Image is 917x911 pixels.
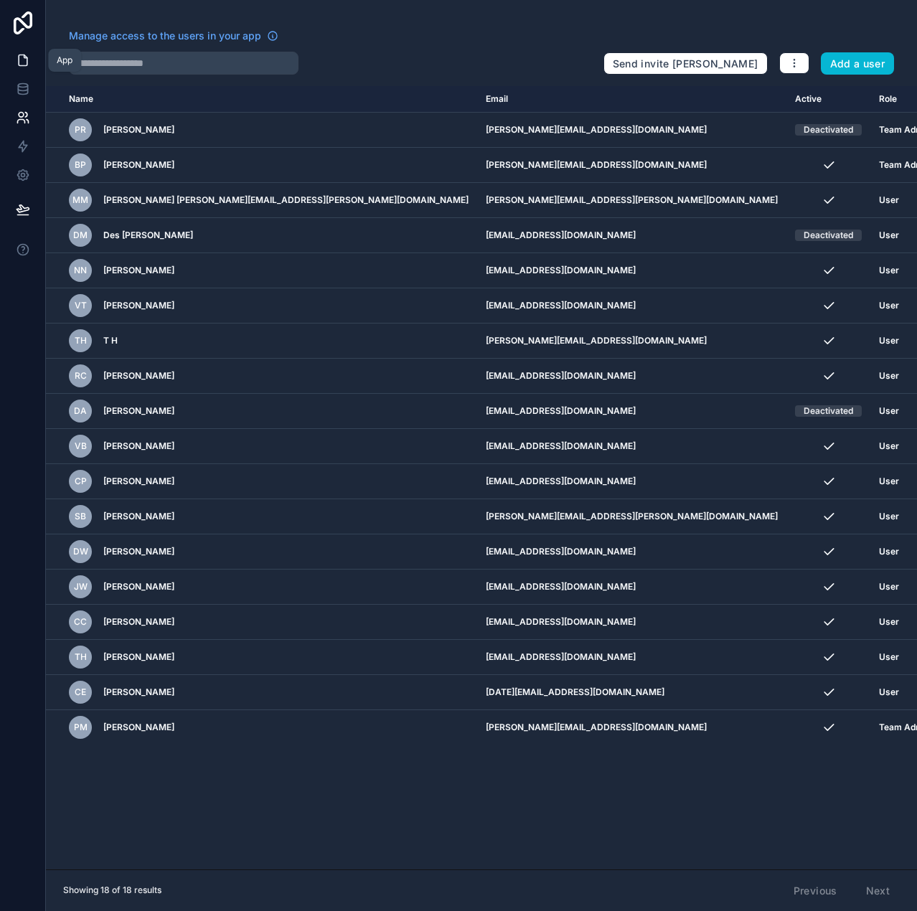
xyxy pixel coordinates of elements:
span: CC [74,616,87,628]
span: Mm [72,194,88,206]
td: [EMAIL_ADDRESS][DOMAIN_NAME] [477,218,786,253]
a: Manage access to the users in your app [69,29,278,43]
span: User [879,335,899,346]
span: Showing 18 of 18 results [63,884,161,896]
span: CE [75,686,86,698]
span: User [879,265,899,276]
span: NN [74,265,87,276]
td: [EMAIL_ADDRESS][DOMAIN_NAME] [477,253,786,288]
td: [EMAIL_ADDRESS][DOMAIN_NAME] [477,288,786,324]
td: [EMAIL_ADDRESS][DOMAIN_NAME] [477,429,786,464]
span: User [879,370,899,382]
td: [PERSON_NAME][EMAIL_ADDRESS][DOMAIN_NAME] [477,710,786,745]
span: [PERSON_NAME] [103,300,174,311]
td: [EMAIL_ADDRESS][DOMAIN_NAME] [477,534,786,570]
td: [PERSON_NAME][EMAIL_ADDRESS][PERSON_NAME][DOMAIN_NAME] [477,499,786,534]
div: Deactivated [804,405,853,417]
span: DA [74,405,87,417]
span: User [879,230,899,241]
span: User [879,546,899,557]
div: Deactivated [804,124,853,136]
span: User [879,651,899,663]
th: Active [786,86,870,113]
span: DM [73,230,88,241]
span: User [879,440,899,452]
span: User [879,194,899,206]
span: User [879,300,899,311]
span: [PERSON_NAME] [103,124,174,136]
div: scrollable content [46,86,917,869]
th: Name [46,86,477,113]
span: [PERSON_NAME] [PERSON_NAME][EMAIL_ADDRESS][PERSON_NAME][DOMAIN_NAME] [103,194,469,206]
span: [PERSON_NAME] [103,722,174,733]
span: VT [75,300,87,311]
span: [PERSON_NAME] [103,651,174,663]
span: Des [PERSON_NAME] [103,230,193,241]
td: [EMAIL_ADDRESS][DOMAIN_NAME] [477,570,786,605]
button: Add a user [821,52,895,75]
span: User [879,581,899,593]
span: Manage access to the users in your app [69,29,261,43]
span: User [879,616,899,628]
td: [PERSON_NAME][EMAIL_ADDRESS][DOMAIN_NAME] [477,113,786,148]
span: [PERSON_NAME] [103,265,174,276]
td: [EMAIL_ADDRESS][DOMAIN_NAME] [477,640,786,675]
span: [PERSON_NAME] [103,159,174,171]
span: SB [75,511,86,522]
span: [PERSON_NAME] [103,616,174,628]
span: [PERSON_NAME] [103,405,174,417]
span: CP [75,476,87,487]
span: [PERSON_NAME] [103,581,174,593]
span: VB [75,440,87,452]
span: TH [75,335,87,346]
td: [PERSON_NAME][EMAIL_ADDRESS][DOMAIN_NAME] [477,324,786,359]
span: [PERSON_NAME] [103,440,174,452]
span: BP [75,159,86,171]
span: User [879,405,899,417]
span: PR [75,124,86,136]
td: [EMAIL_ADDRESS][DOMAIN_NAME] [477,605,786,640]
td: [EMAIL_ADDRESS][DOMAIN_NAME] [477,359,786,394]
span: DW [73,546,88,557]
span: [PERSON_NAME] [103,476,174,487]
span: User [879,686,899,698]
div: App [57,55,72,66]
th: Email [477,86,786,113]
span: User [879,476,899,487]
td: [PERSON_NAME][EMAIL_ADDRESS][PERSON_NAME][DOMAIN_NAME] [477,183,786,218]
div: Deactivated [804,230,853,241]
td: [DATE][EMAIL_ADDRESS][DOMAIN_NAME] [477,675,786,710]
span: PM [74,722,88,733]
span: TH [75,651,87,663]
td: [PERSON_NAME][EMAIL_ADDRESS][DOMAIN_NAME] [477,148,786,183]
td: [EMAIL_ADDRESS][DOMAIN_NAME] [477,394,786,429]
span: [PERSON_NAME] [103,546,174,557]
span: User [879,511,899,522]
span: [PERSON_NAME] [103,686,174,698]
button: Send invite [PERSON_NAME] [603,52,768,75]
span: [PERSON_NAME] [103,370,174,382]
span: JW [74,581,88,593]
span: [PERSON_NAME] [103,511,174,522]
td: [EMAIL_ADDRESS][DOMAIN_NAME] [477,464,786,499]
span: RC [75,370,87,382]
span: T H [103,335,118,346]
